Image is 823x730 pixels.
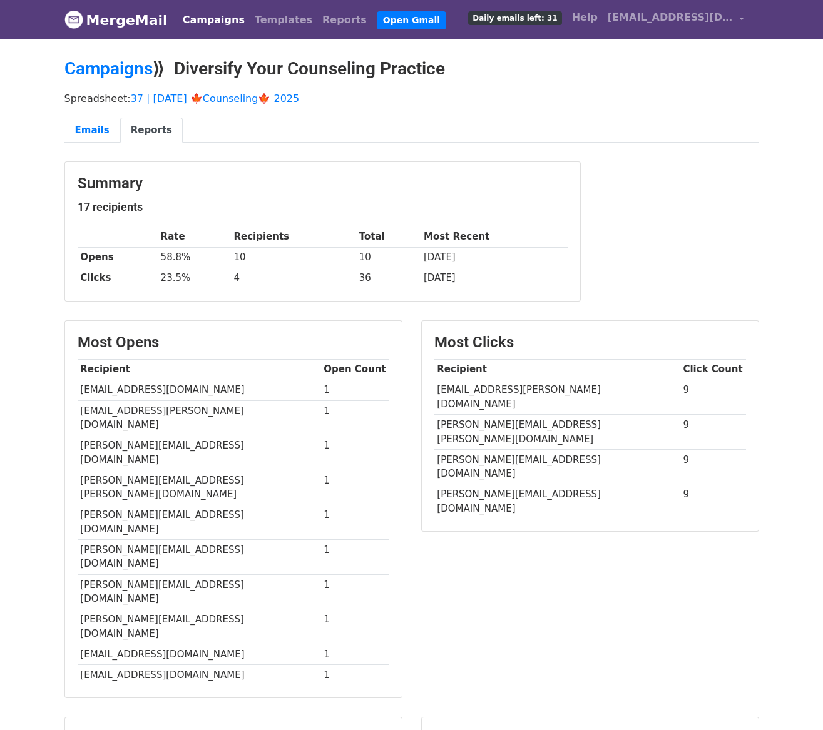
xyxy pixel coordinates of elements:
[317,8,372,33] a: Reports
[421,268,567,288] td: [DATE]
[158,226,231,247] th: Rate
[680,359,746,380] th: Click Count
[78,470,321,505] td: [PERSON_NAME][EMAIL_ADDRESS][PERSON_NAME][DOMAIN_NAME]
[434,415,680,450] td: [PERSON_NAME][EMAIL_ADDRESS][PERSON_NAME][DOMAIN_NAME]
[321,644,389,664] td: 1
[321,400,389,435] td: 1
[178,8,250,33] a: Campaigns
[64,58,153,79] a: Campaigns
[321,665,389,686] td: 1
[321,435,389,470] td: 1
[78,609,321,644] td: [PERSON_NAME][EMAIL_ADDRESS][DOMAIN_NAME]
[78,400,321,435] td: [EMAIL_ADDRESS][PERSON_NAME][DOMAIN_NAME]
[321,359,389,380] th: Open Count
[78,380,321,400] td: [EMAIL_ADDRESS][DOMAIN_NAME]
[64,7,168,33] a: MergeMail
[64,92,759,105] p: Spreadsheet:
[78,665,321,686] td: [EMAIL_ADDRESS][DOMAIN_NAME]
[158,247,231,268] td: 58.8%
[356,247,421,268] td: 10
[231,268,356,288] td: 4
[78,247,158,268] th: Opens
[760,670,823,730] iframe: Chat Widget
[463,5,566,30] a: Daily emails left: 31
[250,8,317,33] a: Templates
[78,175,568,193] h3: Summary
[434,484,680,519] td: [PERSON_NAME][EMAIL_ADDRESS][DOMAIN_NAME]
[608,10,733,25] span: [EMAIL_ADDRESS][DOMAIN_NAME]
[78,505,321,540] td: [PERSON_NAME][EMAIL_ADDRESS][DOMAIN_NAME]
[321,380,389,400] td: 1
[64,58,759,79] h2: ⟫ Diversify Your Counseling Practice
[64,10,83,29] img: MergeMail logo
[231,247,356,268] td: 10
[356,268,421,288] td: 36
[78,268,158,288] th: Clicks
[78,574,321,609] td: [PERSON_NAME][EMAIL_ADDRESS][DOMAIN_NAME]
[377,11,446,29] a: Open Gmail
[421,247,567,268] td: [DATE]
[321,574,389,609] td: 1
[421,226,567,247] th: Most Recent
[603,5,749,34] a: [EMAIL_ADDRESS][DOMAIN_NAME]
[78,435,321,470] td: [PERSON_NAME][EMAIL_ADDRESS][DOMAIN_NAME]
[434,359,680,380] th: Recipient
[468,11,561,25] span: Daily emails left: 31
[680,415,746,450] td: 9
[120,118,183,143] a: Reports
[78,333,389,352] h3: Most Opens
[321,609,389,644] td: 1
[680,449,746,484] td: 9
[231,226,356,247] th: Recipients
[567,5,603,30] a: Help
[78,359,321,380] th: Recipient
[64,118,120,143] a: Emails
[321,540,389,575] td: 1
[434,333,746,352] h3: Most Clicks
[321,505,389,540] td: 1
[78,200,568,214] h5: 17 recipients
[434,380,680,415] td: [EMAIL_ADDRESS][PERSON_NAME][DOMAIN_NAME]
[78,644,321,664] td: [EMAIL_ADDRESS][DOMAIN_NAME]
[158,268,231,288] td: 23.5%
[434,449,680,484] td: [PERSON_NAME][EMAIL_ADDRESS][DOMAIN_NAME]
[356,226,421,247] th: Total
[680,484,746,519] td: 9
[131,93,300,104] a: 37 | [DATE] 🍁Counseling🍁 2025
[78,540,321,575] td: [PERSON_NAME][EMAIL_ADDRESS][DOMAIN_NAME]
[680,380,746,415] td: 9
[321,470,389,505] td: 1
